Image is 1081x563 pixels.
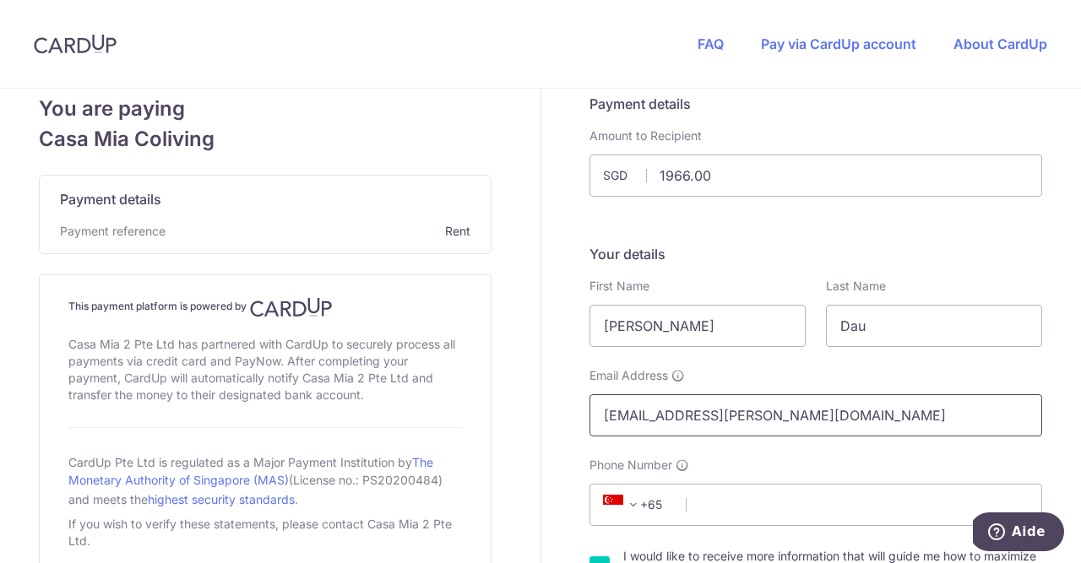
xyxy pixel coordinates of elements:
input: Payment amount [589,154,1042,197]
input: Last name [826,305,1042,347]
a: highest security standards [148,492,295,506]
span: Casa Mia Coliving [39,124,492,154]
input: Email address [589,394,1042,436]
img: CardUp [250,297,333,317]
div: Casa Mia 2 Pte Ltd has partnered with CardUp to securely process all payments via credit card and... [68,333,462,407]
span: +65 [598,495,674,515]
span: +65 [603,495,644,515]
span: You are paying [39,94,492,124]
input: First name [589,305,806,347]
a: FAQ [698,35,724,52]
span: Email Address [589,367,668,384]
label: First Name [589,278,649,295]
span: SGD [603,167,647,184]
h4: This payment platform is powered by [68,297,462,317]
h5: Payment details [589,94,1042,114]
a: About CardUp [953,35,1047,52]
span: Payment reference [60,223,166,240]
div: CardUp Pte Ltd is regulated as a Major Payment Institution by (License no.: PS20200484) and meets... [68,448,462,512]
iframe: Ouvre un widget dans lequel vous pouvez trouver plus d’informations [973,512,1064,555]
h5: Your details [589,244,1042,264]
span: Payment details [60,189,161,209]
label: Amount to Recipient [589,127,702,144]
span: Rent [172,223,470,240]
span: Phone Number [589,457,672,474]
a: Pay via CardUp account [761,35,916,52]
img: CardUp [34,34,117,54]
div: If you wish to verify these statements, please contact Casa Mia 2 Pte Ltd. [68,512,462,553]
label: Last Name [826,278,886,295]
